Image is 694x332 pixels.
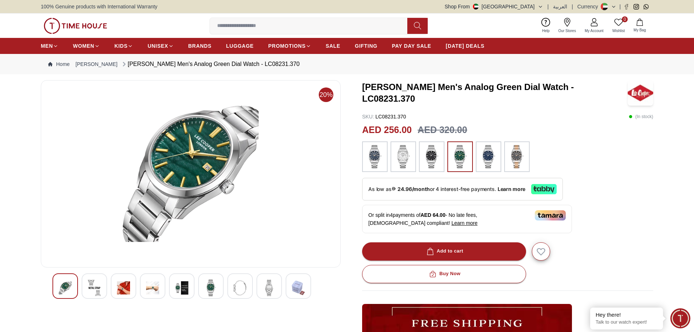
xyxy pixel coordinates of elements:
[44,18,107,34] img: ...
[75,60,117,68] a: [PERSON_NAME]
[114,42,128,50] span: KIDS
[326,39,340,52] a: SALE
[446,42,485,50] span: [DATE] DEALS
[572,3,573,10] span: |
[41,54,653,74] nav: Breadcrumb
[446,39,485,52] a: [DATE] DEALS
[609,28,628,34] span: Wishlist
[355,39,377,52] a: GIFTING
[362,81,628,105] h3: [PERSON_NAME] Men's Analog Green Dial Watch - LC08231.370
[59,280,72,296] img: Lee Cooper Men's Analog Blue Dial Watch - LC08231.300
[608,16,629,35] a: 0Wishlist
[41,42,53,50] span: MEN
[226,39,254,52] a: LUGGAGE
[88,280,101,296] img: Lee Cooper Men's Analog Blue Dial Watch - LC08231.300
[362,123,412,137] h2: AED 256.00
[619,3,621,10] span: |
[629,17,650,34] button: My Bag
[146,280,159,296] img: Lee Cooper Men's Analog Blue Dial Watch - LC08231.300
[319,87,333,102] span: 20%
[670,308,690,328] div: Chat Widget
[596,319,658,325] p: Talk to our watch expert!
[394,145,412,168] img: ...
[392,39,431,52] a: PAY DAY SALE
[628,80,653,106] img: Lee Cooper Men's Analog Green Dial Watch - LC08231.370
[114,39,133,52] a: KIDS
[425,247,463,255] div: Add to cart
[535,210,566,220] img: Tamara
[428,270,460,278] div: Buy Now
[366,145,384,168] img: ...
[234,280,247,296] img: Lee Cooper Men's Analog Blue Dial Watch - LC08231.300
[473,4,479,9] img: United Arab Emirates
[392,42,431,50] span: PAY DAY SALE
[73,42,94,50] span: WOMEN
[538,16,554,35] a: Help
[451,220,478,226] span: Learn more
[204,280,217,296] img: Lee Cooper Men's Analog Blue Dial Watch - LC08231.300
[624,4,629,9] a: Facebook
[326,42,340,50] span: SALE
[362,265,526,283] button: Buy Now
[292,280,305,296] img: Lee Cooper Men's Analog Blue Dial Watch - LC08231.300
[629,113,653,120] p: ( In stock )
[548,3,549,10] span: |
[73,39,100,52] a: WOMEN
[553,3,567,10] button: العربية
[479,145,498,168] img: ...
[596,311,658,319] div: Hey there!
[420,212,445,218] span: AED 64.00
[362,205,572,233] div: Or split in 4 payments of - No late fees, [DEMOGRAPHIC_DATA] compliant!
[41,39,58,52] a: MEN
[48,60,70,68] a: Home
[622,16,628,22] span: 0
[417,123,467,137] h3: AED 320.00
[268,39,311,52] a: PROMOTIONS
[539,28,553,34] span: Help
[47,86,334,261] img: Lee Cooper Men's Analog Blue Dial Watch - LC08231.300
[263,280,276,296] img: Lee Cooper Men's Analog Blue Dial Watch - LC08231.300
[148,42,168,50] span: UNISEX
[188,39,212,52] a: BRANDS
[634,4,639,9] a: Instagram
[121,60,300,69] div: [PERSON_NAME] Men's Analog Green Dial Watch - LC08231.370
[643,4,649,9] a: Whatsapp
[577,3,601,10] div: Currency
[117,280,130,296] img: Lee Cooper Men's Analog Blue Dial Watch - LC08231.300
[188,42,212,50] span: BRANDS
[556,28,579,34] span: Our Stores
[362,242,526,261] button: Add to cart
[362,113,406,120] p: LC08231.370
[508,145,526,168] img: ...
[226,42,254,50] span: LUGGAGE
[362,114,374,120] span: SKU :
[451,145,469,168] img: ...
[554,16,580,35] a: Our Stores
[582,28,607,34] span: My Account
[148,39,173,52] a: UNISEX
[631,27,649,33] span: My Bag
[175,280,188,296] img: Lee Cooper Men's Analog Blue Dial Watch - LC08231.300
[445,3,543,10] button: Shop From[GEOGRAPHIC_DATA]
[423,145,441,168] img: ...
[355,42,377,50] span: GIFTING
[41,3,157,10] span: 100% Genuine products with International Warranty
[268,42,306,50] span: PROMOTIONS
